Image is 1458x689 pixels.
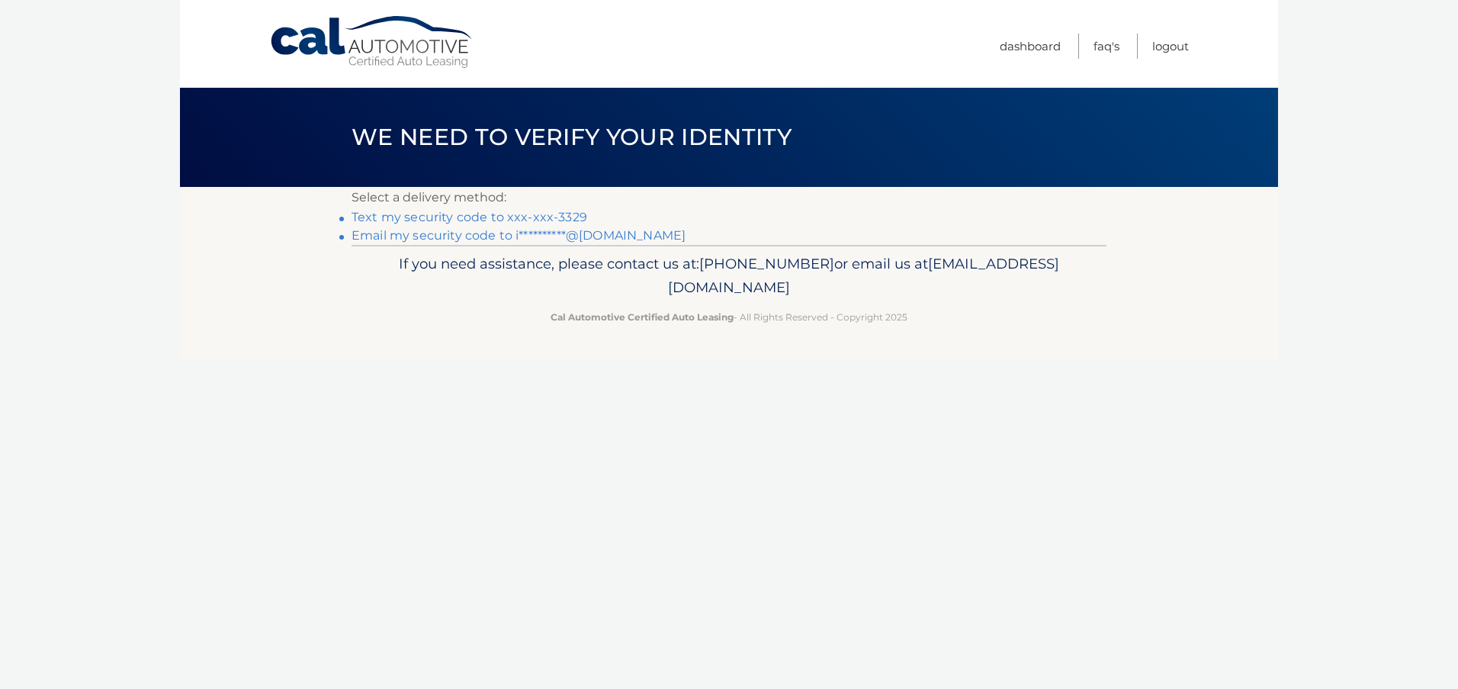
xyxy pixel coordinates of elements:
span: [PHONE_NUMBER] [699,255,834,272]
p: Select a delivery method: [352,187,1106,208]
a: Text my security code to xxx-xxx-3329 [352,210,587,224]
a: Logout [1152,34,1189,59]
p: If you need assistance, please contact us at: or email us at [361,252,1097,301]
p: - All Rights Reserved - Copyright 2025 [361,309,1097,325]
span: We need to verify your identity [352,123,792,151]
a: FAQ's [1093,34,1119,59]
a: Cal Automotive [269,15,475,69]
a: Dashboard [1000,34,1061,59]
a: Email my security code to i**********@[DOMAIN_NAME] [352,228,686,243]
strong: Cal Automotive Certified Auto Leasing [551,311,734,323]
